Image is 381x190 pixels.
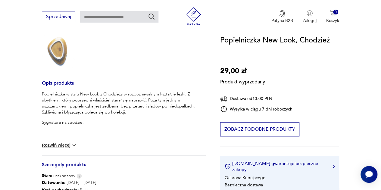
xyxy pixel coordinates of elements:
[42,173,52,179] b: Stan:
[42,180,65,185] b: Datowanie :
[42,91,206,115] p: Popielniczka w stylu New Look z Chodzieży w rozpoznawalnym kształcie łezki. Z ubytkiem, który pop...
[77,173,82,179] img: Info icon
[333,165,335,168] img: Ikona strzałki w prawo
[71,142,77,148] img: chevron down
[326,18,339,23] p: Koszyk
[220,77,265,85] p: Produkt wyprzedany
[333,10,338,15] div: 0
[220,105,292,113] div: Wysyłka w ciągu 7 dni roboczych
[225,175,265,181] li: Ochrona Kupującego
[42,15,75,19] a: Sprzedawaj
[220,95,227,102] img: Ikona dostawy
[303,10,317,23] button: Zaloguj
[329,10,336,16] img: Ikona koszyka
[42,179,206,186] p: [DATE] - [DATE]
[271,18,293,23] p: Patyna B2B
[279,10,285,17] img: Ikona medalu
[148,13,155,20] button: Szukaj
[42,81,206,91] h3: Opis produktu
[225,160,335,173] button: [DOMAIN_NAME] gwarantuje bezpieczne zakupy
[220,35,330,46] h1: Popielniczka New Look, Chodzież
[303,18,317,23] p: Zaloguj
[225,182,263,188] li: Bezpieczna dostawa
[271,10,293,23] button: Patyna B2B
[361,166,377,183] iframe: Smartsupp widget button
[271,10,293,23] a: Ikona medaluPatyna B2B
[225,164,231,170] img: Ikona certyfikatu
[220,95,292,102] div: Dostawa od 13,00 PLN
[42,11,75,22] button: Sprzedawaj
[307,10,313,16] img: Ikonka użytkownika
[42,173,75,179] span: uszkodzony
[220,65,265,77] p: 29,00 zł
[42,163,206,173] h3: Szczegóły produktu
[220,122,299,136] button: Zobacz podobne produkty
[42,120,206,126] p: Sygnatura na spodzie.
[326,10,339,23] button: 0Koszyk
[185,7,203,25] img: Patyna - sklep z meblami i dekoracjami vintage
[42,142,77,148] button: Rozwiń więcej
